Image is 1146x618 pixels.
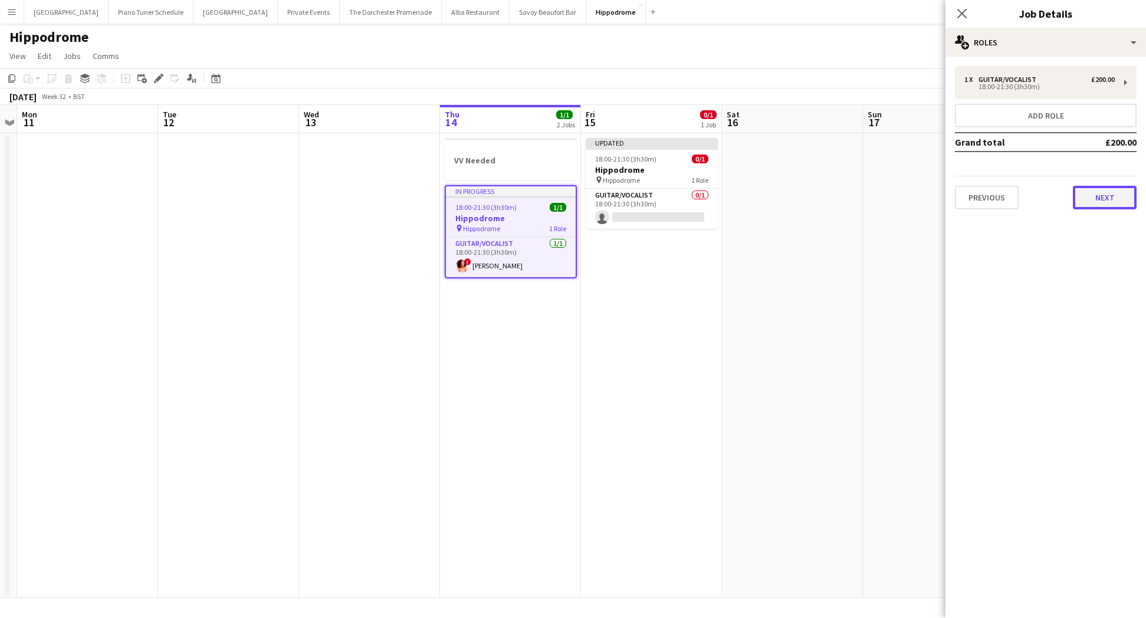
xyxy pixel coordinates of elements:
[866,116,882,129] span: 17
[550,203,566,212] span: 1/1
[446,186,576,196] div: In progress
[193,1,278,24] button: [GEOGRAPHIC_DATA]
[549,224,566,233] span: 1 Role
[304,109,319,120] span: Wed
[586,109,595,120] span: Fri
[1073,186,1137,209] button: Next
[701,120,716,129] div: 1 Job
[33,48,56,64] a: Edit
[109,1,193,24] button: Piano Tuner Schedule
[557,120,575,129] div: 2 Jobs
[584,116,595,129] span: 15
[692,154,708,163] span: 0/1
[340,1,442,24] button: The Dorchester Promenade
[9,91,37,103] div: [DATE]
[1066,133,1137,152] td: £200.00
[24,1,109,24] button: [GEOGRAPHIC_DATA]
[691,176,708,185] span: 1 Role
[443,116,459,129] span: 14
[73,92,85,101] div: BST
[38,51,51,61] span: Edit
[9,51,26,61] span: View
[955,104,1137,127] button: Add role
[39,92,68,101] span: Week 32
[163,109,176,120] span: Tue
[586,138,718,229] app-job-card: Updated18:00-21:30 (3h30m)0/1Hippodrome Hippodrome1 RoleGuitar/Vocalist0/118:00-21:30 (3h30m)
[586,1,646,24] button: Hippodrome
[442,1,510,24] button: Alba Restaurant
[978,75,1041,84] div: Guitar/Vocalist
[445,138,577,180] app-job-card: VV Needed
[445,185,577,278] app-job-card: In progress18:00-21:30 (3h30m)1/1Hippodrome Hippodrome1 RoleGuitar/Vocalist1/118:00-21:30 (3h30m)...
[88,48,124,64] a: Comms
[463,224,500,233] span: Hippodrome
[455,203,517,212] span: 18:00-21:30 (3h30m)
[302,116,319,129] span: 13
[63,51,81,61] span: Jobs
[9,28,88,46] h1: Hippodrome
[868,109,882,120] span: Sun
[445,155,577,166] h3: VV Needed
[945,6,1146,21] h3: Job Details
[1091,75,1115,84] div: £200.00
[446,213,576,223] h3: Hippodrome
[556,110,573,119] span: 1/1
[22,109,37,120] span: Mon
[603,176,640,185] span: Hippodrome
[20,116,37,129] span: 11
[464,258,471,265] span: !
[161,116,176,129] span: 12
[700,110,717,119] span: 0/1
[945,28,1146,57] div: Roles
[586,165,718,175] h3: Hippodrome
[278,1,340,24] button: Private Events
[727,109,740,120] span: Sat
[5,48,31,64] a: View
[58,48,86,64] a: Jobs
[586,189,718,229] app-card-role: Guitar/Vocalist0/118:00-21:30 (3h30m)
[446,237,576,277] app-card-role: Guitar/Vocalist1/118:00-21:30 (3h30m)![PERSON_NAME]
[445,109,459,120] span: Thu
[510,1,586,24] button: Savoy Beaufort Bar
[93,51,119,61] span: Comms
[595,154,656,163] span: 18:00-21:30 (3h30m)
[955,133,1066,152] td: Grand total
[586,138,718,147] div: Updated
[964,75,978,84] div: 1 x
[955,186,1019,209] button: Previous
[964,84,1115,90] div: 18:00-21:30 (3h30m)
[725,116,740,129] span: 16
